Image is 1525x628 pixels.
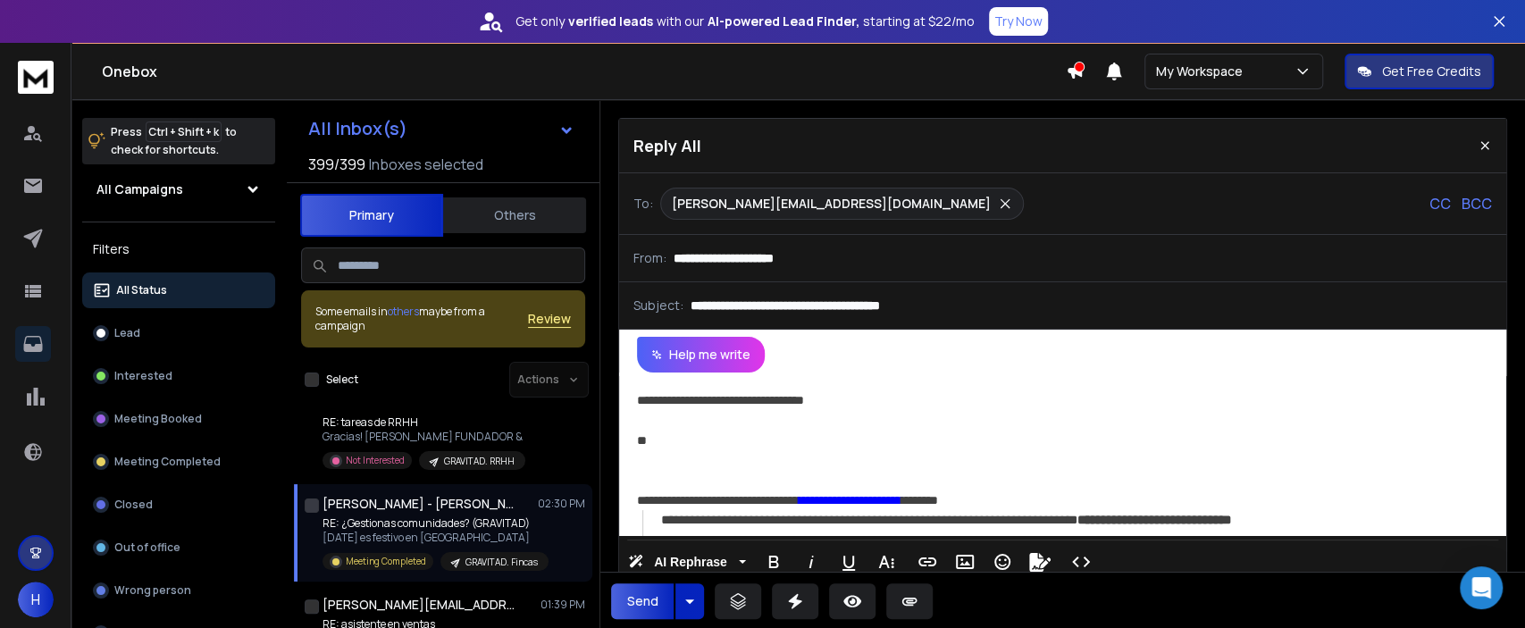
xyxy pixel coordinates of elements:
[985,544,1019,580] button: Emoticons
[114,412,202,426] p: Meeting Booked
[1156,63,1250,80] p: My Workspace
[633,249,666,267] p: From:
[528,310,571,328] button: Review
[294,111,589,147] button: All Inbox(s)
[114,583,191,598] p: Wrong person
[116,283,167,297] p: All Status
[515,13,975,30] p: Get only with our starting at $22/mo
[465,556,538,569] p: GRAVITAD. Fincas
[323,415,525,430] p: RE: tareas de RRHH
[323,495,519,513] h1: [PERSON_NAME] - [PERSON_NAME]
[538,497,585,511] p: 02:30 PM
[794,544,828,580] button: Italic (Ctrl+I)
[443,196,586,235] button: Others
[832,544,866,580] button: Underline (Ctrl+U)
[989,7,1048,36] button: Try Now
[568,13,653,30] strong: verified leads
[308,120,407,138] h1: All Inbox(s)
[323,516,537,531] p: RE: ¿Gestionas comunidades? (GRAVITAD)
[114,540,180,555] p: Out of office
[96,180,183,198] h1: All Campaigns
[1064,544,1098,580] button: Code View
[326,373,358,387] label: Select
[611,583,674,619] button: Send
[540,598,585,612] p: 01:39 PM
[18,582,54,617] button: H
[910,544,944,580] button: Insert Link (Ctrl+K)
[948,544,982,580] button: Insert Image (Ctrl+P)
[300,194,443,237] button: Primary
[708,13,859,30] strong: AI-powered Lead Finder,
[369,154,483,175] h3: Inboxes selected
[994,13,1043,30] p: Try Now
[346,555,426,568] p: Meeting Completed
[18,61,54,94] img: logo
[1023,544,1057,580] button: Signature
[869,544,903,580] button: More Text
[633,133,701,158] p: Reply All
[114,455,221,469] p: Meeting Completed
[1429,193,1451,214] p: CC
[1460,566,1503,609] div: Open Intercom Messenger
[757,544,791,580] button: Bold (Ctrl+B)
[114,369,172,383] p: Interested
[315,305,528,333] div: Some emails in maybe from a campaign
[323,596,519,614] h1: [PERSON_NAME][EMAIL_ADDRESS][PERSON_NAME][DOMAIN_NAME]
[633,195,653,213] p: To:
[1382,63,1481,80] p: Get Free Credits
[82,237,275,262] h3: Filters
[82,172,275,207] button: All Campaigns
[82,530,275,565] button: Out of office
[633,297,683,314] p: Subject:
[102,61,1066,82] h1: Onebox
[323,531,537,545] p: [DATE] es festivo en [GEOGRAPHIC_DATA]
[82,487,275,523] button: Closed
[82,444,275,480] button: Meeting Completed
[114,326,140,340] p: Lead
[1462,193,1492,214] p: BCC
[444,455,515,468] p: GRAVITAD. RRHH
[388,304,419,319] span: others
[624,544,750,580] button: AI Rephrase
[82,315,275,351] button: Lead
[1345,54,1494,89] button: Get Free Credits
[672,195,991,213] p: [PERSON_NAME][EMAIL_ADDRESS][DOMAIN_NAME]
[346,454,405,467] p: Not Interested
[82,573,275,608] button: Wrong person
[114,498,153,512] p: Closed
[82,272,275,308] button: All Status
[111,123,237,159] p: Press to check for shortcuts.
[82,358,275,394] button: Interested
[650,555,731,570] span: AI Rephrase
[323,430,525,444] p: Gracias! [PERSON_NAME] FUNDADOR &
[308,154,365,175] span: 399 / 399
[146,121,222,142] span: Ctrl + Shift + k
[82,401,275,437] button: Meeting Booked
[637,337,765,373] button: Help me write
